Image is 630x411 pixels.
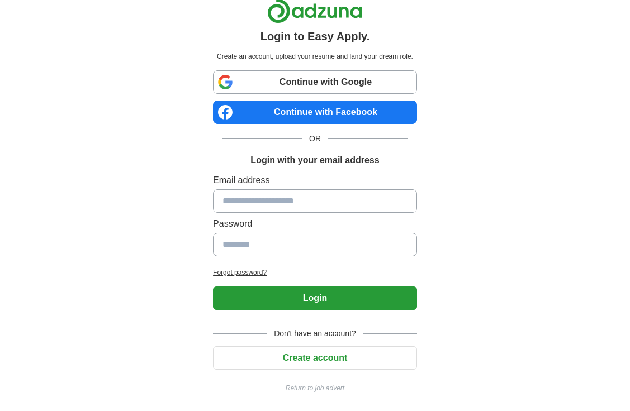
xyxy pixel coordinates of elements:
[213,174,417,187] label: Email address
[213,346,417,370] button: Create account
[215,51,415,61] p: Create an account, upload your resume and land your dream role.
[213,383,417,393] a: Return to job advert
[213,101,417,124] a: Continue with Facebook
[213,70,417,94] a: Continue with Google
[213,353,417,362] a: Create account
[267,328,363,340] span: Don't have an account?
[302,133,328,145] span: OR
[213,286,417,310] button: Login
[213,267,417,278] a: Forgot password?
[250,154,379,167] h1: Login with your email address
[213,217,417,231] label: Password
[260,28,370,45] h1: Login to Easy Apply.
